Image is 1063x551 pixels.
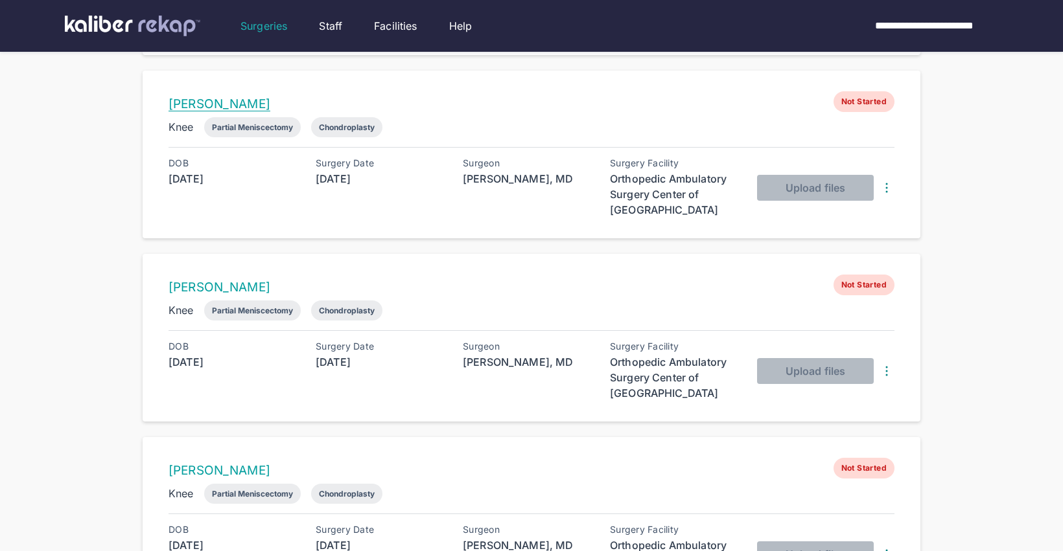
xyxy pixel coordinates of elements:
[463,341,592,352] div: Surgeon
[610,354,740,401] div: Orthopedic Ambulatory Surgery Center of [GEOGRAPHIC_DATA]
[449,18,473,34] a: Help
[463,524,592,535] div: Surgeon
[463,171,592,186] div: [PERSON_NAME], MD
[786,365,845,377] span: Upload files
[65,16,200,36] img: kaliber labs logo
[169,158,298,168] div: DOB
[834,91,894,112] span: Not Started
[374,18,417,34] a: Facilities
[169,96,270,111] a: [PERSON_NAME]
[610,341,740,352] div: Surgery Facility
[169,119,194,135] div: Knee
[240,18,287,34] a: Surgeries
[169,171,298,186] div: [DATE]
[610,171,740,218] div: Orthopedic Ambulatory Surgery Center of [GEOGRAPHIC_DATA]
[212,122,293,132] div: Partial Meniscectomy
[319,18,342,34] a: Staff
[212,306,293,315] div: Partial Meniscectomy
[316,524,445,535] div: Surgery Date
[169,280,270,295] a: [PERSON_NAME]
[610,158,740,168] div: Surgery Facility
[834,458,894,478] span: Not Started
[879,363,894,379] img: DotsThreeVertical.31cb0eda.svg
[463,354,592,370] div: [PERSON_NAME], MD
[786,181,845,194] span: Upload files
[757,175,874,201] button: Upload files
[610,524,740,535] div: Surgery Facility
[319,306,375,315] div: Chondroplasty
[316,171,445,186] div: [DATE]
[319,489,375,499] div: Chondroplasty
[169,341,298,352] div: DOB
[834,275,894,295] span: Not Started
[169,354,298,370] div: [DATE]
[879,180,894,196] img: DotsThreeVertical.31cb0eda.svg
[316,158,445,168] div: Surgery Date
[169,524,298,535] div: DOB
[463,158,592,168] div: Surgeon
[316,354,445,370] div: [DATE]
[212,489,293,499] div: Partial Meniscectomy
[757,358,874,384] button: Upload files
[169,486,194,501] div: Knee
[316,341,445,352] div: Surgery Date
[169,302,194,318] div: Knee
[169,463,270,478] a: [PERSON_NAME]
[319,122,375,132] div: Chondroplasty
